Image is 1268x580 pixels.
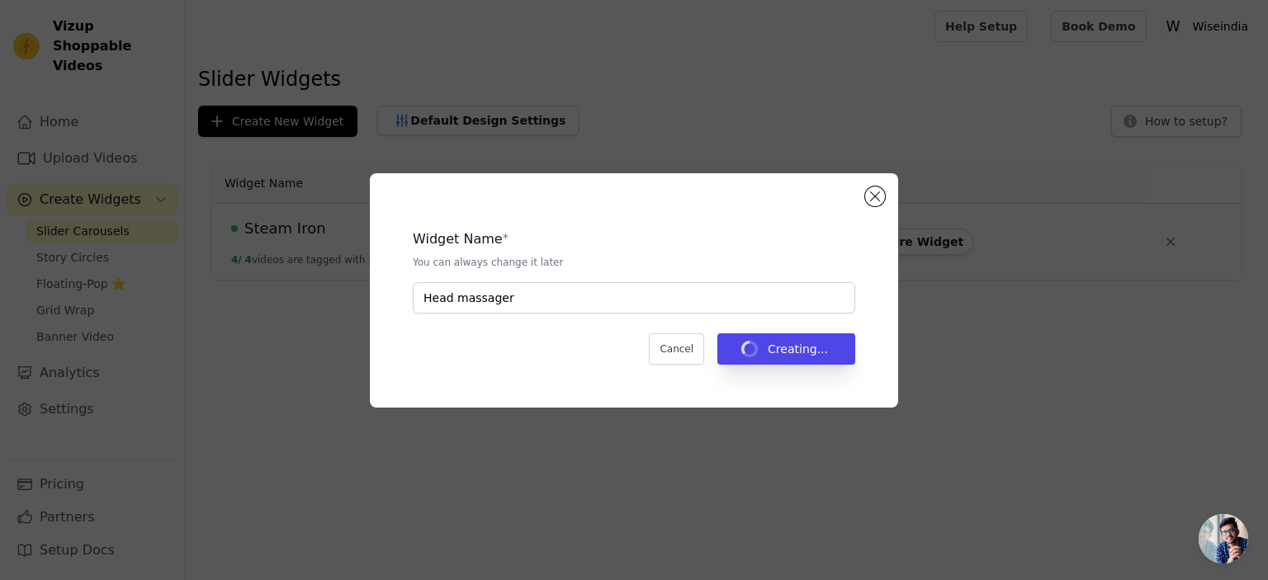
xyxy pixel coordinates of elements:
[649,333,704,365] button: Cancel
[865,186,885,206] button: Close modal
[413,229,503,249] legend: Widget Name
[1199,514,1248,563] div: Open chat
[717,333,855,365] button: Creating...
[413,256,855,269] p: You can always change it later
